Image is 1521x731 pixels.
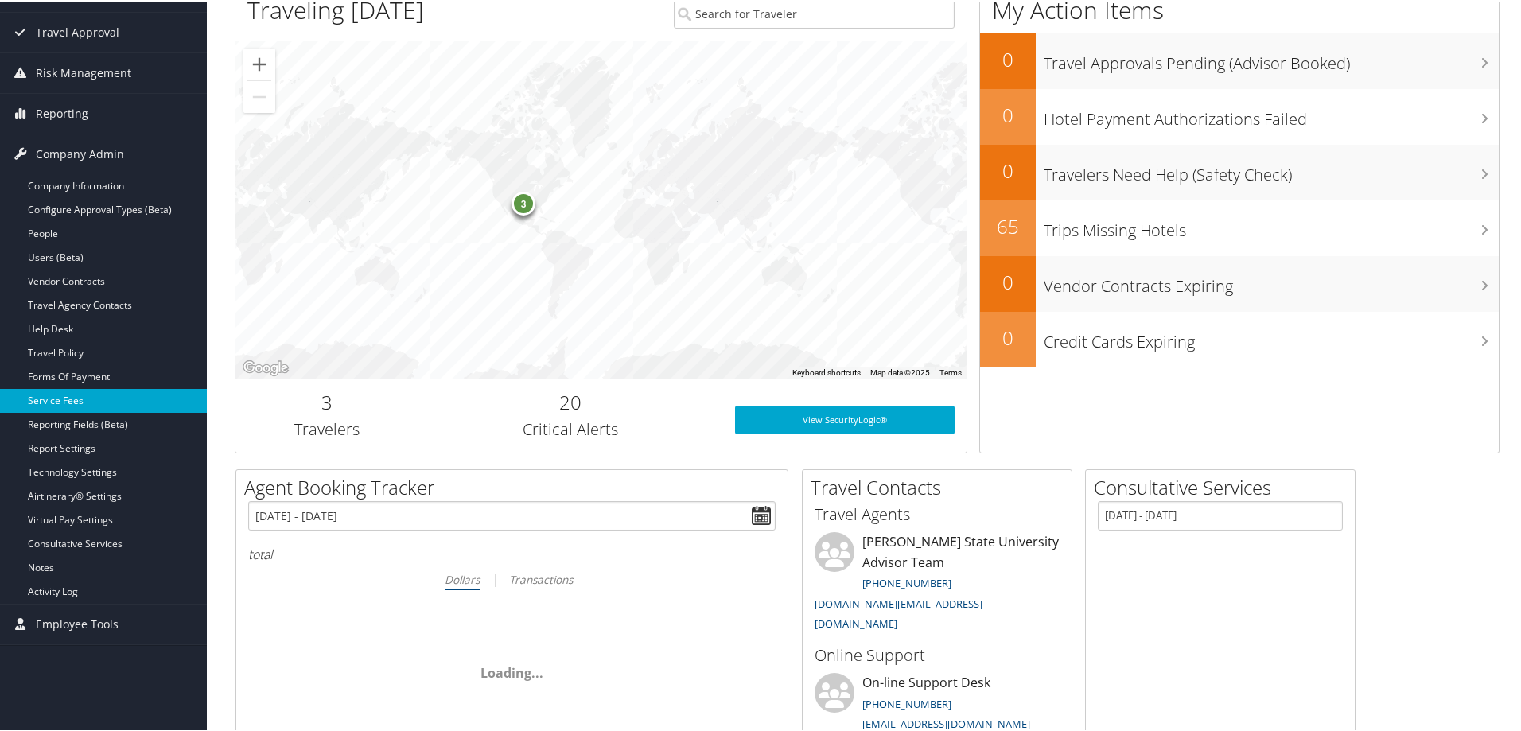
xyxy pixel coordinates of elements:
[980,267,1036,294] h2: 0
[1044,43,1499,73] h3: Travel Approvals Pending (Advisor Booked)
[980,32,1499,87] a: 0Travel Approvals Pending (Advisor Booked)
[870,367,930,375] span: Map data ©2025
[980,143,1499,199] a: 0Travelers Need Help (Safety Check)
[862,574,951,589] a: [PHONE_NUMBER]
[815,502,1060,524] h3: Travel Agents
[248,568,776,588] div: |
[792,366,861,377] button: Keyboard shortcuts
[1044,266,1499,296] h3: Vendor Contracts Expiring
[36,92,88,132] span: Reporting
[239,356,292,377] img: Google
[807,531,1068,636] li: [PERSON_NAME] State University Advisor Team
[430,417,711,439] h3: Critical Alerts
[36,52,131,91] span: Risk Management
[247,387,407,414] h2: 3
[243,47,275,79] button: Zoom in
[980,100,1036,127] h2: 0
[862,695,951,710] a: [PHONE_NUMBER]
[512,190,535,214] div: 3
[939,367,962,375] a: Terms (opens in new tab)
[815,595,982,630] a: [DOMAIN_NAME][EMAIL_ADDRESS][DOMAIN_NAME]
[480,663,543,680] span: Loading...
[815,643,1060,665] h3: Online Support
[862,715,1030,729] a: [EMAIL_ADDRESS][DOMAIN_NAME]
[243,80,275,111] button: Zoom out
[1094,472,1355,500] h2: Consultative Services
[980,156,1036,183] h2: 0
[811,472,1072,500] h2: Travel Contacts
[509,570,573,585] i: Transactions
[980,310,1499,366] a: 0Credit Cards Expiring
[980,323,1036,350] h2: 0
[980,45,1036,72] h2: 0
[248,544,776,562] h6: total
[36,603,119,643] span: Employee Tools
[36,11,119,51] span: Travel Approval
[36,133,124,173] span: Company Admin
[1044,154,1499,185] h3: Travelers Need Help (Safety Check)
[445,570,480,585] i: Dollars
[980,255,1499,310] a: 0Vendor Contracts Expiring
[980,87,1499,143] a: 0Hotel Payment Authorizations Failed
[239,356,292,377] a: Open this area in Google Maps (opens a new window)
[247,417,407,439] h3: Travelers
[430,387,711,414] h2: 20
[244,472,788,500] h2: Agent Booking Tracker
[1044,210,1499,240] h3: Trips Missing Hotels
[980,212,1036,239] h2: 65
[735,404,955,433] a: View SecurityLogic®
[1044,321,1499,352] h3: Credit Cards Expiring
[1044,99,1499,129] h3: Hotel Payment Authorizations Failed
[980,199,1499,255] a: 65Trips Missing Hotels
